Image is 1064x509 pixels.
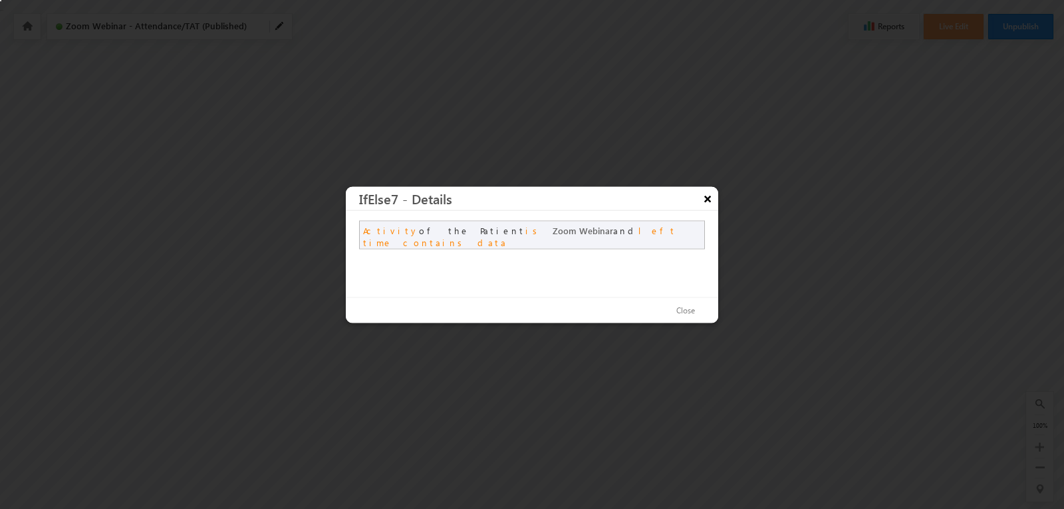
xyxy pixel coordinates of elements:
span: left time [363,224,676,248]
span: Zoom Webinar [553,224,613,236]
button: × [697,186,718,210]
span: of the Patient and [363,224,676,248]
button: Close [663,301,708,320]
span: contains data [403,236,507,248]
h3: IfElse7 - Details [359,186,718,210]
span: is [525,224,542,236]
span: Activity [363,224,419,236]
